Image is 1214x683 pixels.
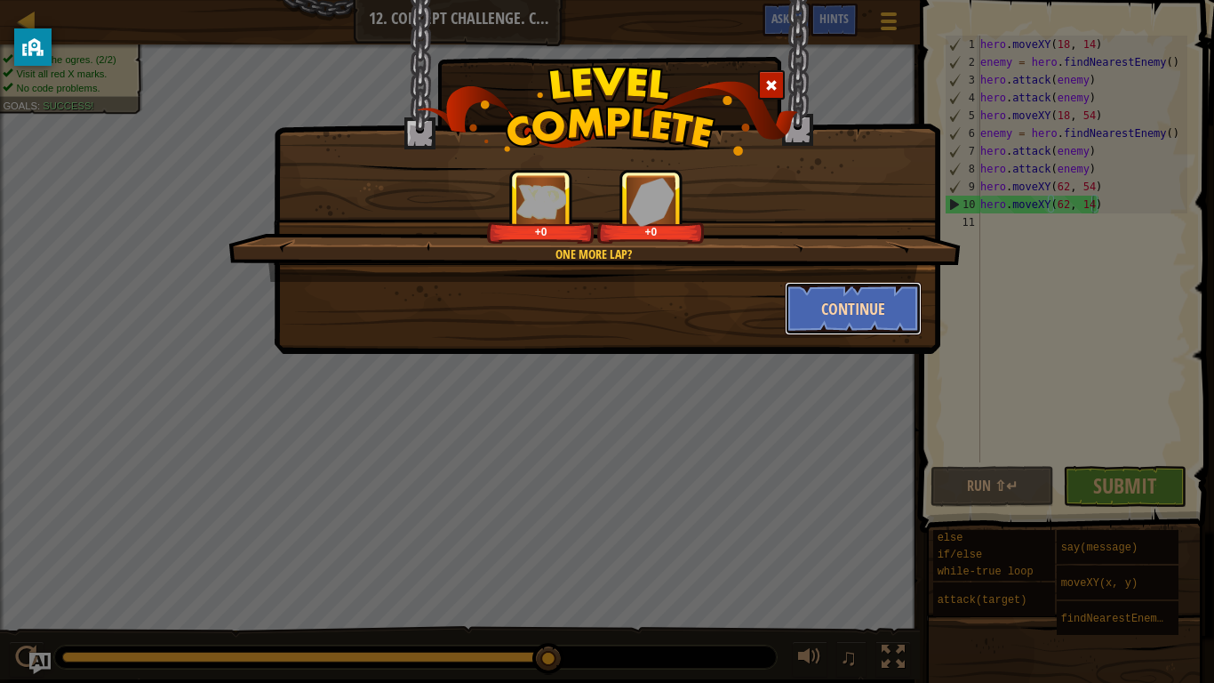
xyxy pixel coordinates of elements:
button: Continue [785,282,922,335]
div: One more lap? [313,245,874,263]
img: reward_icon_gems.png [628,177,675,226]
div: +0 [491,225,591,238]
button: privacy banner [14,28,52,66]
img: level_complete.png [417,66,798,156]
div: +0 [601,225,701,238]
img: reward_icon_xp.png [516,184,566,219]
